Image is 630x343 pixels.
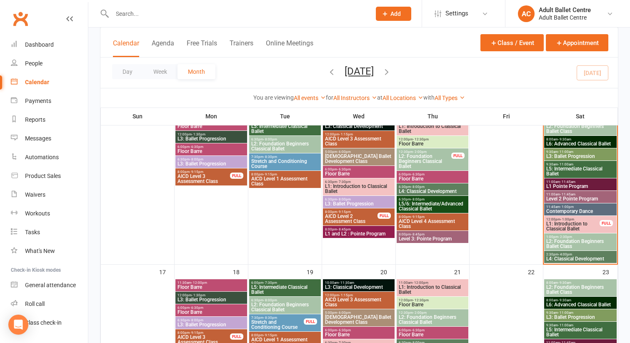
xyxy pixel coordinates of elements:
[398,311,467,315] span: 12:30pm
[191,281,207,285] span: - 12:00pm
[398,150,452,154] span: 12:30pm
[11,313,88,332] a: Class kiosk mode
[333,95,377,101] a: All Instructors
[411,198,425,201] span: - 8:00pm
[546,180,615,184] span: 11:00am
[25,300,45,307] div: Roll call
[411,328,425,332] span: - 6:30pm
[560,218,574,221] span: - 1:00pm
[307,265,322,278] div: 19
[325,231,393,236] span: L1 and L2 : Pointe Program
[253,94,294,101] strong: You are viewing
[177,133,245,136] span: 12:00pm
[304,318,317,325] div: FULL
[398,138,467,141] span: 12:00pm
[190,318,203,322] span: - 8:00pm
[177,149,245,154] span: Floor Barre
[546,315,615,320] span: L3: Ballet Progression
[546,154,615,159] span: L3: Ballet Progression
[325,150,393,154] span: 5:00pm
[435,95,465,101] a: All Types
[546,196,615,201] span: Level 2 Pointe Program
[398,124,467,134] span: L1: Introduction to Classical Ballet
[230,39,253,57] button: Trainers
[423,94,435,101] strong: with
[380,265,395,278] div: 20
[602,265,617,278] div: 23
[560,180,575,184] span: - 11:45am
[337,210,351,214] span: - 9:15pm
[233,265,248,278] div: 18
[398,328,467,332] span: 6:00pm
[25,229,40,235] div: Tasks
[11,148,88,167] a: Automations
[325,315,393,325] span: [DEMOGRAPHIC_DATA] Ballet Development Class
[177,64,215,79] button: Month
[398,189,467,194] span: L4: Classical Development
[339,293,353,297] span: - 1:15pm
[11,54,88,73] a: People
[11,35,88,54] a: Dashboard
[558,235,572,239] span: - 2:30pm
[251,298,319,302] span: 6:30pm
[546,235,615,239] span: 1:00pm
[11,223,88,242] a: Tasks
[398,236,467,241] span: Level 3: Pointe Program
[177,174,230,184] span: AICD Level 3 Assessment Class
[11,92,88,110] a: Payments
[413,298,429,302] span: - 12:30pm
[25,154,59,160] div: Automations
[546,327,615,337] span: L5: Intermediate Classical Ballet
[177,136,245,141] span: L3: Ballet Progression
[11,73,88,92] a: Calendar
[398,302,467,307] span: Floor Barre
[263,173,277,176] span: - 9:15pm
[325,297,393,307] span: AICD Level 3 Assessment Class
[413,138,429,141] span: - 12:30pm
[480,34,544,51] button: Class / Event
[546,256,615,261] span: L4: Classical Development
[546,138,615,141] span: 8:00am
[11,295,88,313] a: Roll call
[177,170,230,174] span: 8:00pm
[325,201,393,206] span: L3: Ballet Progression
[25,191,45,198] div: Waivers
[294,95,326,101] a: All events
[398,198,467,201] span: 6:30pm
[25,210,50,217] div: Workouts
[546,253,615,256] span: 2:30pm
[11,204,88,223] a: Workouts
[177,285,245,290] span: Floor Barre
[398,185,467,189] span: 6:30pm
[25,98,51,104] div: Payments
[251,316,304,320] span: 7:30pm
[543,108,618,125] th: Sat
[112,64,143,79] button: Day
[251,302,319,312] span: L2: Foundation Beginners Classical Ballet
[377,213,391,219] div: FULL
[152,39,174,57] button: Agenda
[325,124,393,129] span: L3: Classical Development
[263,155,277,159] span: - 8:30pm
[600,220,613,226] div: FULL
[398,285,467,295] span: L1: Introduction to Classical Ballet
[175,108,248,125] th: Mon
[177,124,245,129] span: Floor Barre
[11,185,88,204] a: Waivers
[382,95,423,101] a: All Locations
[177,158,245,161] span: 6:30pm
[398,154,452,169] span: L2: Foundation Beginners Classical Ballet
[25,135,51,142] div: Messages
[398,315,467,325] span: L2: Foundation Beginners Classical Ballet
[337,328,351,332] span: - 6:30pm
[398,215,467,219] span: 8:00pm
[251,141,319,151] span: L2: Foundation Beginners Classical Ballet
[192,133,205,136] span: - 1:30pm
[337,311,351,315] span: - 6:00pm
[325,133,393,136] span: 12:00pm
[177,322,245,327] span: L3: Ballet Progression
[546,323,615,327] span: 9:30am
[177,293,245,297] span: 12:00pm
[528,265,543,278] div: 22
[470,108,543,125] th: Fri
